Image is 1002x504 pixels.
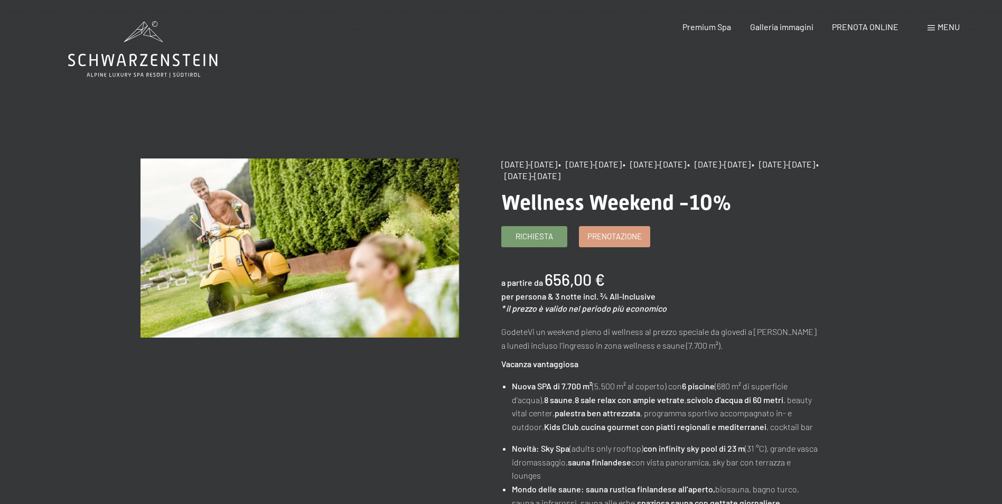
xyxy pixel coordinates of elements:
[501,359,578,369] strong: Vacanza vantaggiosa
[682,381,715,391] strong: 6 piscine
[544,395,573,405] strong: 8 saune
[687,159,751,169] span: • [DATE]-[DATE]
[623,159,686,169] span: • [DATE]-[DATE]
[752,159,815,169] span: • [DATE]-[DATE]
[516,231,553,242] span: Richiesta
[581,422,766,432] strong: cucina gourmet con piatti regionali e mediterranei
[587,231,642,242] span: Prenotazione
[555,291,582,301] span: 3 notte
[544,422,579,432] strong: Kids Club
[512,484,715,494] strong: Mondo delle saune: sauna rustica finlandese all’aperto,
[512,442,819,482] li: (adults only rooftop) (31 °C), grande vasca idromassaggio, con vista panoramica, sky bar con terr...
[545,270,605,289] b: 656,00 €
[682,22,731,32] a: Premium Spa
[501,325,820,352] p: GodeteVi un weekend pieno di wellness al prezzo speciale da giovedì a [PERSON_NAME] a lunedì incl...
[502,227,567,247] a: Richiesta
[750,22,813,32] a: Galleria immagini
[687,395,783,405] strong: scivolo d'acqua di 60 metri
[501,303,667,313] em: * il prezzo è valido nel periodo più economico
[141,158,459,338] img: Wellness Weekend -10%
[938,22,960,32] span: Menu
[579,227,650,247] a: Prenotazione
[568,457,631,467] strong: sauna finlandese
[575,395,685,405] strong: 8 sale relax con ampie vetrate
[501,291,554,301] span: per persona &
[643,443,745,453] strong: con infinity sky pool di 23 m
[512,379,819,433] li: (5.500 m² al coperto) con (680 m² di superficie d'acqua), , , , beauty vital center, , programma ...
[512,443,569,453] strong: Novità: Sky Spa
[555,408,640,418] strong: palestra ben attrezzata
[558,159,622,169] span: • [DATE]-[DATE]
[501,190,732,215] span: Wellness Weekend -10%
[501,159,557,169] span: [DATE]-[DATE]
[512,381,592,391] strong: Nuova SPA di 7.700 m²
[583,291,655,301] span: incl. ¾ All-Inclusive
[501,277,543,287] span: a partire da
[832,22,898,32] a: PRENOTA ONLINE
